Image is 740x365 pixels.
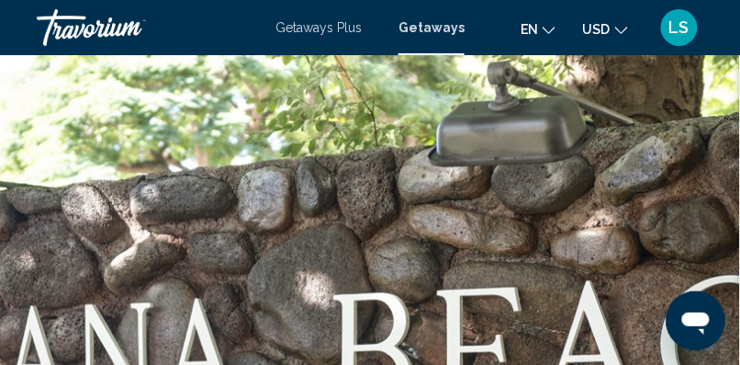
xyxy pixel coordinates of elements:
[521,16,555,42] button: Change language
[656,8,703,47] button: User Menu
[275,20,362,35] a: Getaways Plus
[667,291,725,350] iframe: Button to launch messaging window
[398,20,465,35] a: Getaways
[583,22,611,37] span: USD
[583,16,628,42] button: Change currency
[37,9,257,46] a: Travorium
[521,22,538,37] span: en
[669,18,690,37] span: LS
